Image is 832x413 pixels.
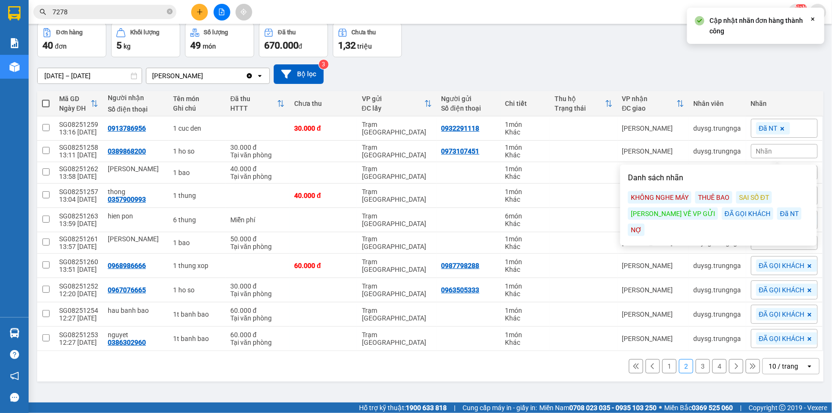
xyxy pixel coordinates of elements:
[740,403,741,413] span: |
[694,124,741,132] div: duysg.trungnga
[230,314,285,322] div: Tại văn phòng
[59,128,98,136] div: 13:16 [DATE]
[59,307,98,314] div: SG08251254
[59,339,98,346] div: 12:27 [DATE]
[406,404,447,412] strong: 1900 633 818
[628,191,691,204] div: KHÔNG NGHE MÁY
[550,91,617,116] th: Toggle SortBy
[694,262,741,269] div: duysg.trungnga
[108,339,146,346] div: 0386302960
[679,359,693,373] button: 2
[8,6,21,21] img: logo-vxr
[108,307,164,314] div: hau banh bao
[173,192,221,199] div: 1 thung
[695,191,732,204] div: THUÊ BAO
[152,71,203,81] div: [PERSON_NAME]
[59,196,98,203] div: 13:04 [DATE]
[56,29,82,36] div: Đơn hàng
[294,262,352,269] div: 60.000 đ
[173,169,221,176] div: 1 bao
[622,286,684,294] div: [PERSON_NAME]
[190,40,201,51] span: 49
[539,403,657,413] span: Miền Nam
[214,4,230,21] button: file-add
[108,94,164,102] div: Người nhận
[59,212,98,220] div: SG08251263
[111,23,180,57] button: Khối lượng5kg
[777,207,801,220] div: Đã NT
[756,147,772,155] span: Nhãn
[622,124,684,132] div: [PERSON_NAME]
[52,7,165,17] input: Tìm tên, số ĐT hoặc mã đơn
[759,261,805,270] span: ĐÃ GỌI KHÁCH
[505,258,545,266] div: 1 món
[108,212,164,220] div: hien pon
[659,406,662,410] span: ⚪️
[59,266,98,273] div: 13:51 [DATE]
[173,310,221,318] div: 1t banh bao
[362,104,424,112] div: ĐC lấy
[230,144,285,151] div: 30.000 đ
[622,95,677,103] div: VP nhận
[191,4,208,21] button: plus
[759,310,805,319] span: ĐÃ GỌI KHÁCH
[333,23,402,57] button: Chưa thu1,32 triệu
[362,235,432,250] div: Trạm [GEOGRAPHIC_DATA]
[694,100,741,107] div: Nhân viên
[696,359,710,373] button: 3
[505,144,545,151] div: 1 món
[357,91,437,116] th: Toggle SortBy
[59,104,91,112] div: Ngày ĐH
[108,262,146,269] div: 0968986666
[274,64,324,84] button: Bộ lọc
[694,286,741,294] div: duysg.trungnga
[505,128,545,136] div: Khác
[759,286,805,294] span: ĐÃ GỌI KHÁCH
[42,40,53,51] span: 40
[116,40,122,51] span: 5
[240,9,247,15] span: aim
[108,105,164,113] div: Số điện thoại
[702,6,788,18] span: hongphuc1.trungnga
[230,339,285,346] div: Tại văn phòng
[759,334,805,343] span: ĐÃ GỌI KHÁCH
[10,393,19,402] span: message
[294,100,352,107] div: Chưa thu
[59,95,91,103] div: Mã GD
[246,72,253,80] svg: Clear value
[264,40,298,51] span: 670.000
[362,307,432,322] div: Trạm [GEOGRAPHIC_DATA]
[779,404,786,411] span: copyright
[123,42,131,50] span: kg
[59,290,98,298] div: 12:20 [DATE]
[108,165,164,173] div: hải vân
[230,151,285,159] div: Tại văn phòng
[662,359,677,373] button: 1
[505,235,545,243] div: 1 món
[442,95,496,103] div: Người gửi
[230,307,285,314] div: 60.000 đ
[230,243,285,250] div: Tại văn phòng
[810,4,826,21] button: caret-down
[218,9,225,15] span: file-add
[294,124,352,132] div: 30.000 đ
[10,38,20,48] img: solution-icon
[505,173,545,180] div: Khác
[736,191,772,204] div: SAI SỐ ĐT
[185,23,254,57] button: Số lượng49món
[173,262,221,269] div: 1 thung xop
[236,4,252,21] button: aim
[357,42,372,50] span: triệu
[59,331,98,339] div: SG08251253
[173,335,221,342] div: 1t banh bao
[59,173,98,180] div: 13:58 [DATE]
[10,372,19,381] span: notification
[442,124,480,132] div: 0932291118
[442,104,496,112] div: Số điện thoại
[505,121,545,128] div: 1 món
[59,220,98,227] div: 13:59 [DATE]
[694,310,741,318] div: duysg.trungnga
[59,235,98,243] div: SG08251261
[505,331,545,339] div: 1 món
[628,172,809,184] p: Danh sách nhãn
